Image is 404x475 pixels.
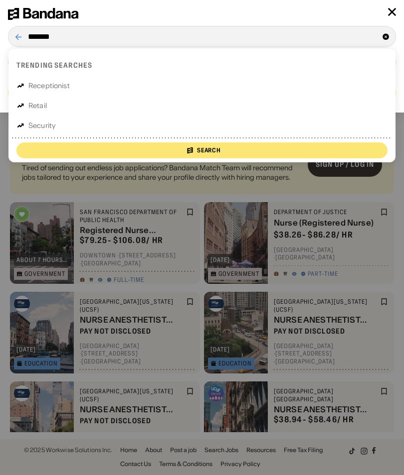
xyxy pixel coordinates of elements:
div: Trending searches [16,61,92,70]
div: Receptionist [28,82,70,89]
div: Retail [28,102,47,109]
img: Bandana logotype [8,8,78,20]
div: Search [197,147,221,153]
div: Security [28,122,56,129]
